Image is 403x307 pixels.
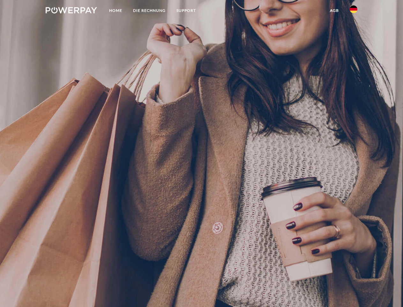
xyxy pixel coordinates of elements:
[104,5,128,16] a: Home
[350,5,357,13] img: de
[128,5,171,16] a: DIE RECHNUNG
[171,5,201,16] a: SUPPORT
[46,7,97,13] img: logo-powerpay-white.svg
[325,5,344,16] a: agb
